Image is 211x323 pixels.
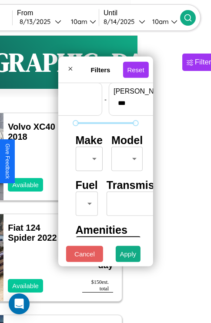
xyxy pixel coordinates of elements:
[82,279,113,293] div: $ 150 est. total
[107,179,177,192] h4: Transmission
[23,87,97,95] label: min price
[17,17,64,26] button: 8/13/2025
[104,93,107,105] p: -
[64,17,99,26] button: 10am
[4,144,10,179] div: Give Feedback
[104,9,180,17] label: Until
[75,179,97,192] h4: Fuel
[104,17,139,26] div: 8 / 14 / 2025
[145,17,180,26] button: 10am
[8,223,57,242] a: Fiat 124 Spider 2022
[12,179,39,191] p: Available
[20,17,55,26] div: 8 / 13 / 2025
[148,17,171,26] div: 10am
[17,9,99,17] label: From
[12,280,39,292] p: Available
[8,122,55,141] a: Volvo XC40 2018
[66,246,103,262] button: Cancel
[114,87,188,95] label: [PERSON_NAME]
[9,293,30,314] div: Open Intercom Messenger
[67,17,90,26] div: 10am
[116,246,141,262] button: Apply
[75,134,103,147] h4: Make
[75,224,135,236] h4: Amenities
[78,66,123,73] h4: Filters
[111,134,143,147] h4: Model
[123,61,148,77] button: Reset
